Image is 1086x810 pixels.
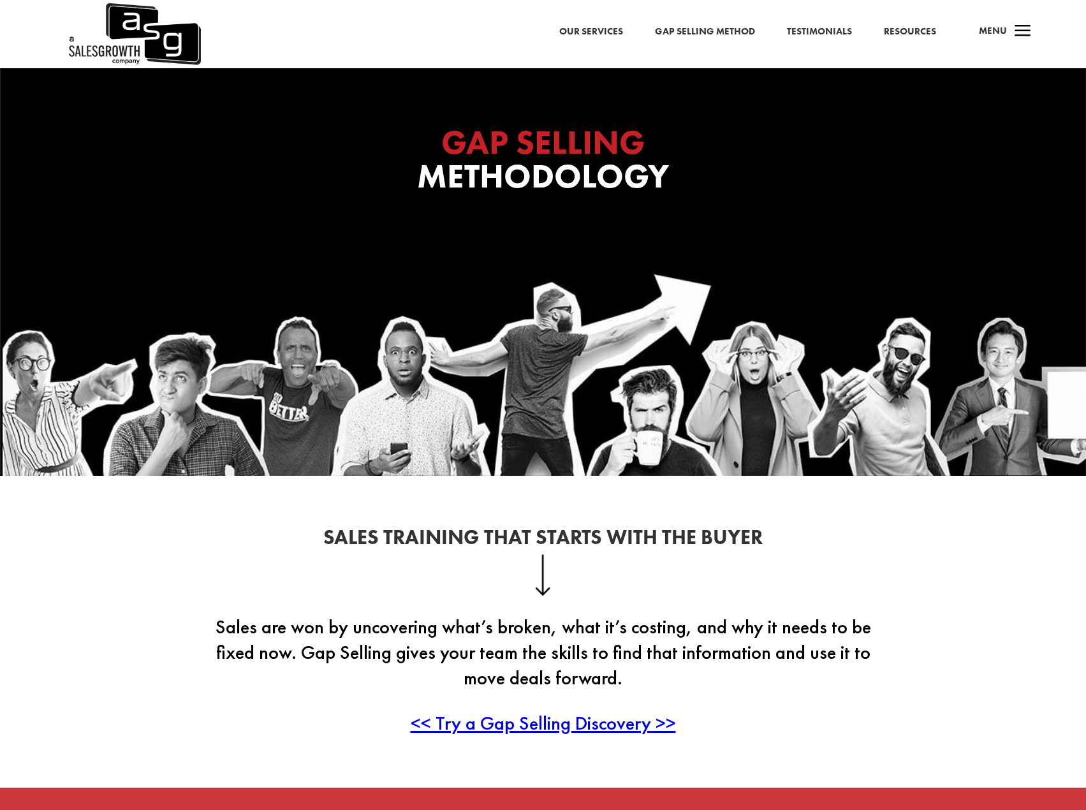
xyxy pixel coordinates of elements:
[787,24,852,40] a: Testimonials
[288,126,798,200] h1: Methodology
[199,614,888,711] p: Sales are won by uncovering what’s broken, what it’s costing, and why it needs to be fixed now. G...
[559,24,623,40] a: Our Services
[535,554,551,595] img: down-arrow
[199,527,888,554] h2: Sales Training That Starts With the Buyer
[655,24,755,40] a: Gap Selling Method
[441,121,645,164] span: GAP SELLING
[411,711,676,735] a: << Try a Gap Selling Discovery >>
[979,24,1007,37] span: Menu
[1010,19,1036,45] span: a
[884,24,936,40] a: Resources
